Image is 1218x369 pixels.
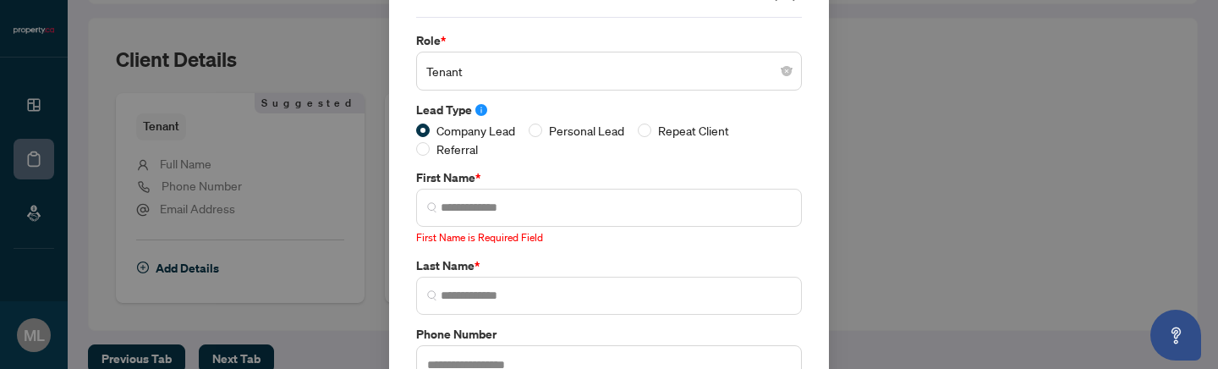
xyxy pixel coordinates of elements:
[782,66,792,76] span: close-circle
[475,104,487,116] span: info-circle
[416,168,802,187] label: First Name
[542,121,631,140] span: Personal Lead
[427,202,437,212] img: search_icon
[651,121,736,140] span: Repeat Client
[430,121,522,140] span: Company Lead
[416,101,802,119] label: Lead Type
[416,256,802,275] label: Last Name
[416,231,543,244] span: First Name is Required Field
[427,290,437,300] img: search_icon
[430,140,485,158] span: Referral
[416,31,802,50] label: Role
[416,325,802,344] label: Phone Number
[426,55,792,87] span: Tenant
[1150,310,1201,361] button: Open asap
